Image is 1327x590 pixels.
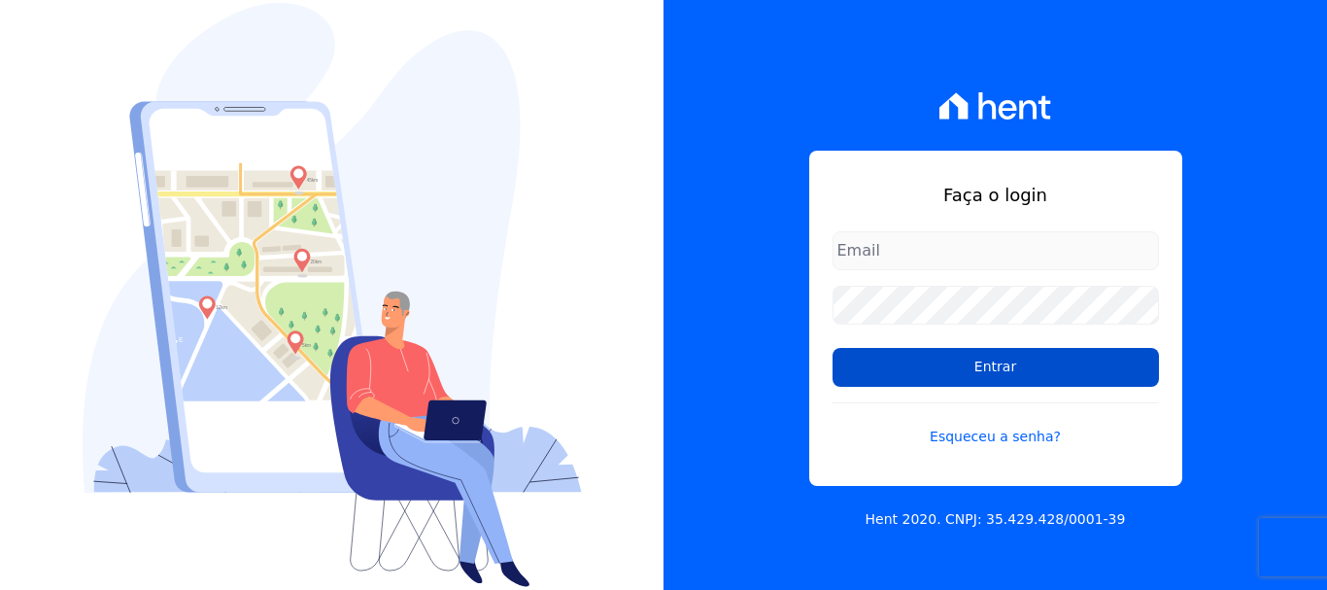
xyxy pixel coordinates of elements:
[866,509,1126,530] p: Hent 2020. CNPJ: 35.429.428/0001-39
[833,402,1159,447] a: Esqueceu a senha?
[833,348,1159,387] input: Entrar
[833,182,1159,208] h1: Faça o login
[83,3,582,587] img: Login
[833,231,1159,270] input: Email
